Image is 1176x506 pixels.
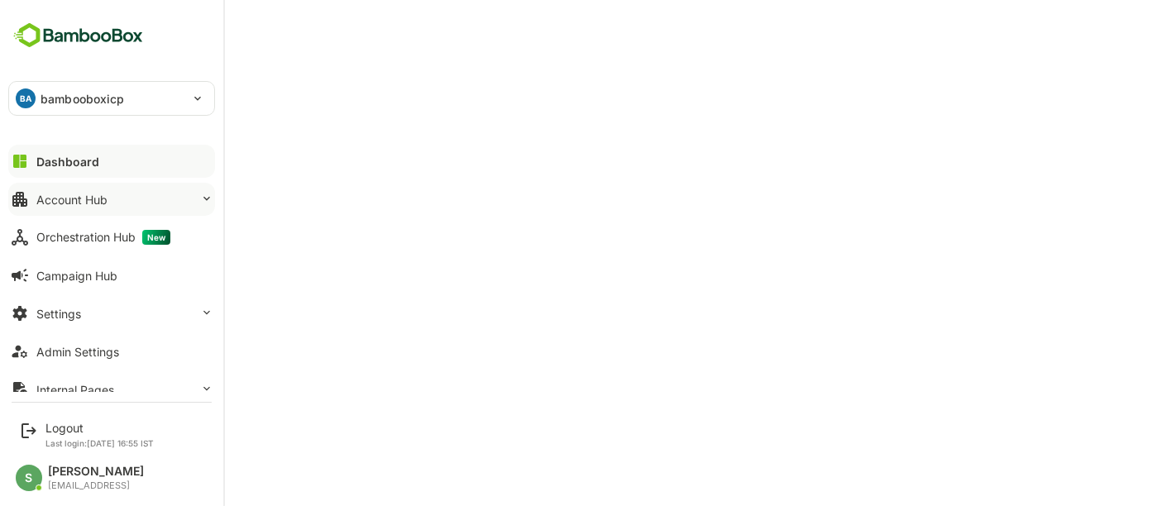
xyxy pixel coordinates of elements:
span: New [142,230,170,245]
div: Orchestration Hub [36,230,170,245]
div: Internal Pages [36,383,114,397]
div: [PERSON_NAME] [48,465,144,479]
div: Settings [36,307,81,321]
button: Orchestration HubNew [8,221,215,254]
div: [EMAIL_ADDRESS] [48,480,144,491]
div: Admin Settings [36,345,119,359]
button: Internal Pages [8,373,215,406]
div: BAbambooboxicp [9,82,214,115]
div: Account Hub [36,193,108,207]
div: S [16,465,42,491]
button: Settings [8,297,215,330]
p: Last login: [DATE] 16:55 IST [45,438,154,448]
div: Logout [45,421,154,435]
button: Dashboard [8,145,215,178]
button: Admin Settings [8,335,215,368]
img: BambooboxFullLogoMark.5f36c76dfaba33ec1ec1367b70bb1252.svg [8,20,148,51]
button: Account Hub [8,183,215,216]
p: bambooboxicp [41,90,125,107]
button: Campaign Hub [8,259,215,292]
div: Dashboard [36,155,99,169]
div: Campaign Hub [36,269,117,283]
div: BA [16,88,36,108]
